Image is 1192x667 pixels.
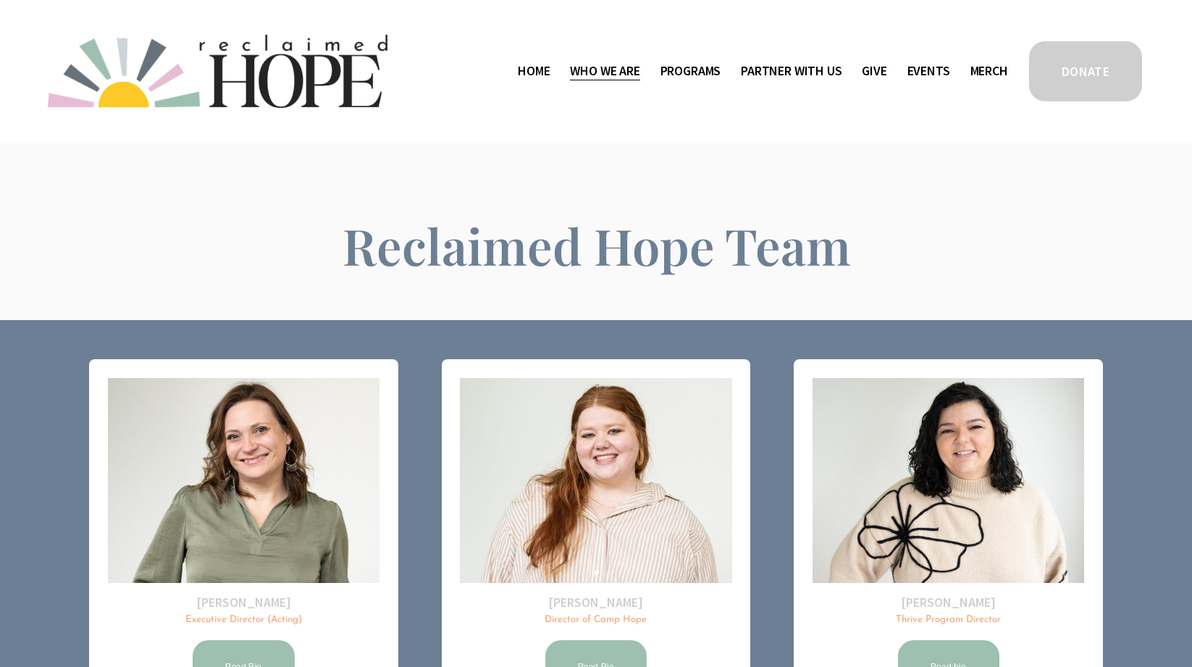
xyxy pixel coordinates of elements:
span: Reclaimed Hope Team [343,212,851,278]
p: Director of Camp Hope [460,613,731,627]
h2: [PERSON_NAME] [813,594,1084,611]
p: Executive Director (Acting) [108,613,379,627]
a: folder dropdown [570,59,639,83]
span: Partner With Us [741,61,841,82]
a: DONATE [1027,39,1144,104]
span: Programs [660,61,721,82]
a: Merch [970,59,1008,83]
a: folder dropdown [741,59,841,83]
a: Home [518,59,550,83]
a: Give [862,59,886,83]
a: folder dropdown [660,59,721,83]
h2: [PERSON_NAME] [460,594,731,611]
p: Thrive Program Director [813,613,1084,627]
img: Reclaimed Hope Initiative [48,35,387,108]
a: Events [907,59,950,83]
h2: [PERSON_NAME] [108,594,379,611]
span: Who We Are [570,61,639,82]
